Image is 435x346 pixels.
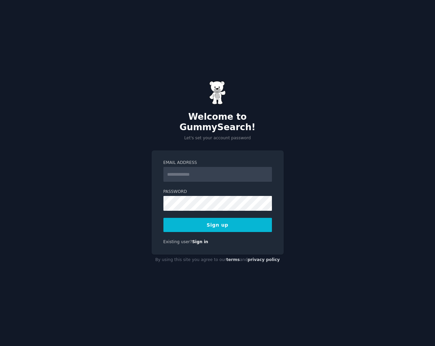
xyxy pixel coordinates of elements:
[152,135,284,141] p: Let's set your account password
[152,255,284,265] div: By using this site you agree to our and
[209,81,226,105] img: Gummy Bear
[163,189,272,195] label: Password
[192,239,208,244] a: Sign in
[152,112,284,133] h2: Welcome to GummySearch!
[226,257,240,262] a: terms
[163,160,272,166] label: Email Address
[163,239,192,244] span: Existing user?
[163,218,272,232] button: Sign up
[248,257,280,262] a: privacy policy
